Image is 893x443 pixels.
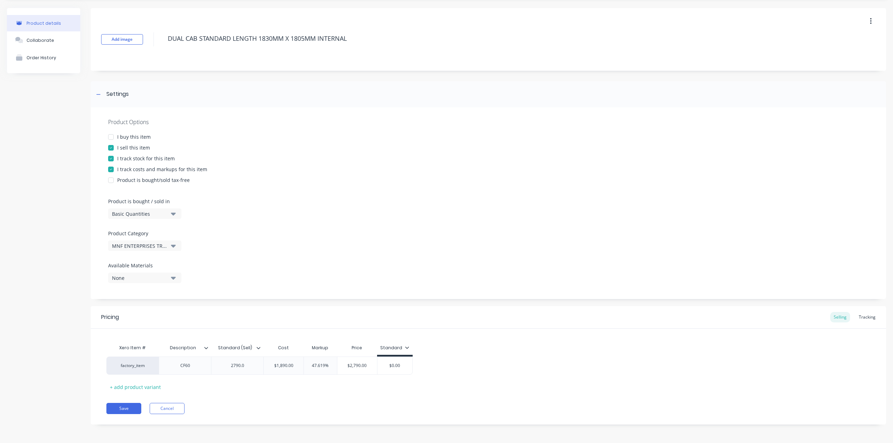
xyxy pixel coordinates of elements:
[27,55,56,60] div: Order History
[159,341,211,355] div: Description
[108,118,869,126] div: Product Options
[168,361,203,370] div: CF60
[108,262,181,269] label: Available Materials
[303,341,337,355] div: Markup
[7,15,80,31] button: Product details
[117,166,207,173] div: I track costs and markups for this item
[101,313,119,321] div: Pricing
[27,38,54,43] div: Collaborate
[101,34,143,45] button: Add image
[106,357,413,375] div: factory_itemCF602790.0$1,890.0047.619%$2,790.00$0.00
[112,242,168,250] div: MNF ENTERPRISES TRAY KIT
[380,345,409,351] div: Standard
[830,312,850,322] div: Selling
[113,362,152,369] div: factory_item
[159,339,207,357] div: Description
[27,21,61,26] div: Product details
[263,341,303,355] div: Cost
[337,357,377,374] div: $2,790.00
[337,341,377,355] div: Price
[855,312,879,322] div: Tracking
[264,357,303,374] div: $1,890.00
[108,198,178,205] label: Product is bought / sold in
[117,133,151,140] div: I buy this item
[108,273,181,283] button: None
[377,357,412,374] div: $0.00
[220,361,255,370] div: 2790.0
[117,155,175,162] div: I track stock for this item
[106,90,129,99] div: Settings
[7,49,80,66] button: Order History
[108,230,178,237] label: Product Category
[106,382,164,392] div: + add product variant
[164,30,784,47] textarea: DUAL CAB STANDARD LENGTH 1830MM X 1805MM INTERNAL
[303,357,338,374] div: 47.619%
[108,208,181,219] button: Basic Quantities
[117,144,150,151] div: I sell this item
[7,31,80,49] button: Collaborate
[112,274,168,282] div: None
[106,341,159,355] div: Xero Item #
[108,240,181,251] button: MNF ENTERPRISES TRAY KIT
[112,210,168,217] div: Basic Quantities
[106,403,141,414] button: Save
[211,341,263,355] div: Standard (Sell)
[117,176,190,184] div: Product is bought/sold tax-free
[150,403,185,414] button: Cancel
[211,339,259,357] div: Standard (Sell)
